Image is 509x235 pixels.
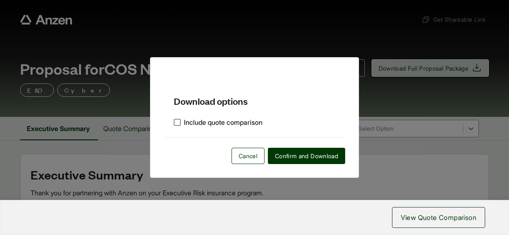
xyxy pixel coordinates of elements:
[174,117,262,127] label: Include quote comparison
[275,152,338,160] span: Confirm and Download
[239,152,257,160] span: Cancel
[401,212,476,222] span: View Quote Comparison
[392,207,485,228] button: View Quote Comparison
[232,148,265,164] button: Cancel
[164,81,345,107] h5: Download options
[268,148,345,164] button: Confirm and Download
